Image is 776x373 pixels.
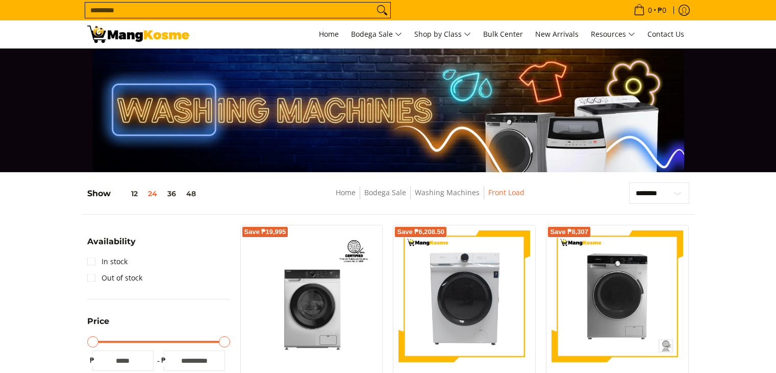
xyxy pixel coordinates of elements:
a: Washing Machines [415,188,480,197]
span: Contact Us [647,29,684,39]
span: ₱ [159,355,169,365]
span: Shop by Class [414,28,471,41]
img: Midea 7 KG Front Load Washing Machine (Class A) [398,230,530,362]
img: Condura 10 KG Front Load Combo Inverter Washing Machine (Premium) [552,230,683,362]
span: • [631,5,669,16]
span: Bulk Center [483,29,523,39]
a: Shop by Class [409,20,476,48]
a: Resources [586,20,640,48]
img: Washing Machines l Mang Kosme: Home Appliances Warehouse Sale Partner Front Load [87,26,189,43]
span: Resources [591,28,635,41]
span: New Arrivals [535,29,579,39]
span: 0 [646,7,654,14]
a: Home [336,188,356,197]
a: Home [314,20,344,48]
span: ₱0 [656,7,668,14]
button: 12 [111,190,143,198]
summary: Open [87,238,136,253]
a: Out of stock [87,270,142,286]
a: Bodega Sale [364,188,406,197]
nav: Breadcrumbs [266,186,594,209]
h5: Show [87,189,201,199]
span: Save ₱6,208.50 [397,229,444,235]
span: Front Load [488,186,524,199]
a: Bodega Sale [346,20,407,48]
a: In stock [87,253,128,270]
button: 24 [143,190,162,198]
nav: Main Menu [199,20,689,48]
span: Bodega Sale [351,28,402,41]
a: Contact Us [642,20,689,48]
span: Save ₱8,307 [550,229,588,235]
span: Save ₱19,995 [244,229,286,235]
summary: Open [87,317,109,333]
button: 48 [181,190,201,198]
img: Toshiba 10.5 KG Front Load Inverter Washing Machine (Class A) [246,230,378,362]
a: New Arrivals [530,20,584,48]
a: Bulk Center [478,20,528,48]
span: Availability [87,238,136,246]
button: 36 [162,190,181,198]
span: Home [319,29,339,39]
span: ₱ [87,355,97,365]
span: Price [87,317,109,325]
button: Search [374,3,390,18]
